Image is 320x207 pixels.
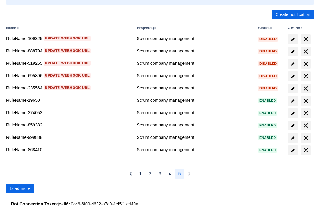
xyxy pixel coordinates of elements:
[302,97,310,105] span: delete
[45,73,90,78] span: Update webhook URL
[169,169,171,179] span: 4
[286,24,314,32] th: Actions
[275,10,310,19] span: Create notification
[10,184,30,193] span: Load more
[6,85,132,91] div: RuleName-235564
[290,86,295,91] span: edit
[45,48,90,53] span: Update webhook URL
[45,36,90,41] span: Update webhook URL
[258,74,278,78] span: Disabled
[11,201,57,206] strong: Bot Connection Token
[145,169,155,179] button: Page 2
[258,26,270,30] button: Status
[302,85,310,92] span: delete
[137,97,253,103] div: Scrum company management
[290,61,295,66] span: edit
[126,169,136,179] button: Previous
[258,148,277,152] span: Enabled
[6,184,34,193] button: Load more
[290,111,295,116] span: edit
[11,201,309,207] div: : jc-df640c46-6f09-4632-a7c0-4ef5f1fcd49a
[139,169,142,179] span: 1
[45,85,90,90] span: Update webhook URL
[6,122,132,128] div: RuleName-859382
[6,60,132,66] div: RuleName-519255
[258,37,278,41] span: Disabled
[165,169,175,179] button: Page 4
[290,74,295,79] span: edit
[302,110,310,117] span: delete
[137,134,253,140] div: Scrum company management
[6,72,132,79] div: RuleName-695896
[302,147,310,154] span: delete
[258,62,278,65] span: Disabled
[137,85,253,91] div: Scrum company management
[6,97,132,103] div: RuleName-19650
[175,169,185,179] button: Page 5
[258,99,277,102] span: Enabled
[302,72,310,80] span: delete
[6,48,132,54] div: RuleName-888794
[137,48,253,54] div: Scrum company management
[258,87,278,90] span: Disabled
[184,169,194,179] button: Next
[6,147,132,153] div: RuleName-868410
[137,26,154,30] button: Project(s)
[258,124,277,127] span: Enabled
[137,72,253,79] div: Scrum company management
[126,169,194,179] nav: Pagination
[302,134,310,142] span: delete
[6,26,16,30] button: Name
[290,98,295,103] span: edit
[149,169,151,179] span: 2
[159,169,161,179] span: 3
[272,10,314,19] button: Create notification
[290,49,295,54] span: edit
[302,35,310,43] span: delete
[290,37,295,42] span: edit
[45,61,90,66] span: Update webhook URL
[258,136,277,139] span: Enabled
[178,169,181,179] span: 5
[290,148,295,153] span: edit
[136,169,146,179] button: Page 1
[302,60,310,68] span: delete
[137,147,253,153] div: Scrum company management
[6,35,132,42] div: RuleName-109325
[302,48,310,55] span: delete
[258,111,277,115] span: Enabled
[137,110,253,116] div: Scrum company management
[258,50,278,53] span: Disabled
[290,135,295,140] span: edit
[155,169,165,179] button: Page 3
[137,122,253,128] div: Scrum company management
[137,35,253,42] div: Scrum company management
[6,134,132,140] div: RuleName-999888
[137,60,253,66] div: Scrum company management
[6,110,132,116] div: RuleName-374053
[290,123,295,128] span: edit
[302,122,310,129] span: delete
